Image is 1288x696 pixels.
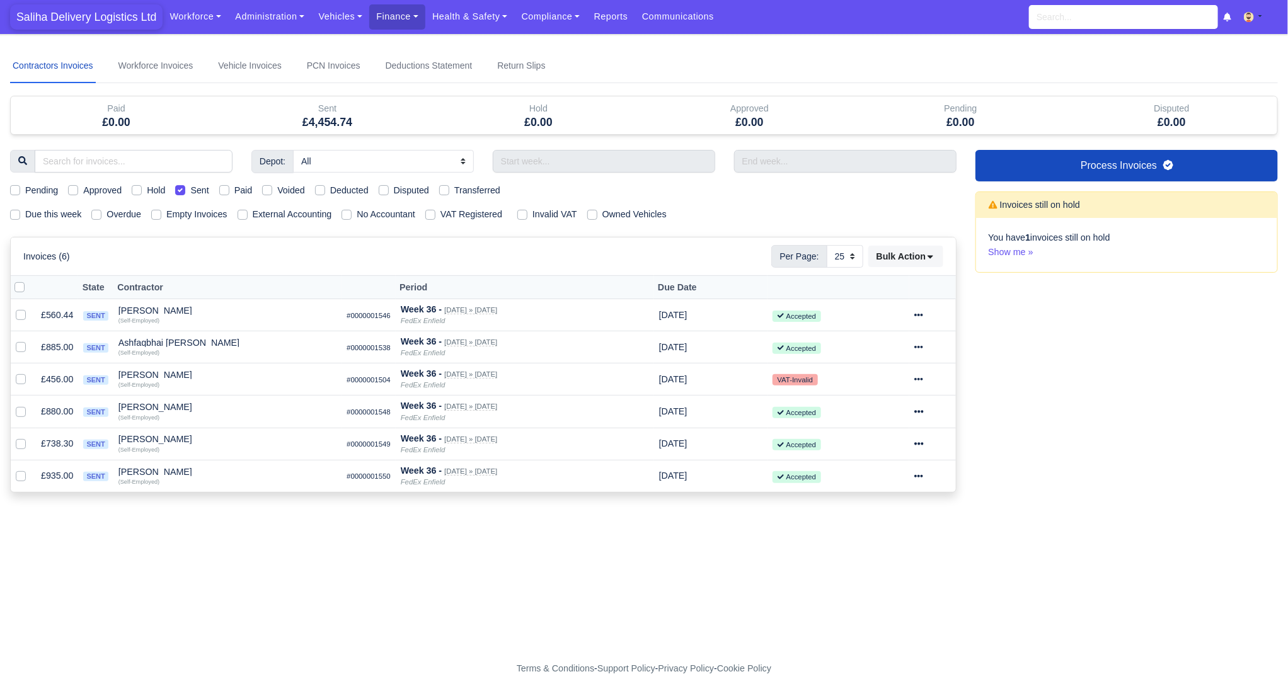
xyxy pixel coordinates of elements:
a: Return Slips [495,49,548,83]
h6: Invoices still on hold [989,200,1081,210]
small: [DATE] » [DATE] [444,435,497,443]
span: 4 days from now [659,310,687,320]
label: Invalid VAT [532,207,577,222]
span: Per Page: [771,245,827,268]
strong: 1 [1025,232,1030,242]
div: Pending [865,101,1057,116]
a: PCN Invoices [304,49,363,83]
div: - - - [285,661,1003,676]
th: Period [396,276,654,299]
small: #0000001504 [347,376,391,384]
i: FedEx Enfield [401,478,446,486]
a: Saliha Delivery Logistics Ltd [10,5,163,30]
a: Finance [369,4,425,29]
div: Paid [11,96,222,134]
td: £560.44 [36,299,78,331]
span: sent [83,408,108,417]
small: Accepted [773,407,821,418]
small: #0000001550 [347,472,391,480]
strong: Week 36 - [401,401,442,411]
label: VAT Registered [440,207,502,222]
small: VAT-Invalid [773,374,818,385]
label: Approved [83,183,122,198]
input: Start week... [493,150,715,173]
label: Deducted [330,183,369,198]
div: Hold [442,101,635,116]
i: FedEx Enfield [401,381,446,389]
div: [PERSON_NAME] [118,435,336,443]
span: sent [83,311,108,321]
small: (Self-Employed) [118,447,159,453]
button: Bulk Action [868,246,943,267]
span: sent [83,343,108,353]
div: Disputed [1076,101,1268,116]
small: Accepted [773,343,821,354]
a: Support Policy [597,663,655,673]
a: Administration [228,4,311,29]
th: Contractor [113,276,342,299]
a: Vehicles [311,4,369,29]
a: Vehicle Invoices [216,49,284,83]
td: £456.00 [36,363,78,396]
strong: Week 36 - [401,304,442,314]
td: £880.00 [36,396,78,428]
i: FedEx Enfield [401,446,446,454]
small: [DATE] » [DATE] [444,370,497,379]
a: Show me » [989,247,1033,257]
div: Pending [855,96,1066,134]
a: Contractors Invoices [10,49,96,83]
div: Paid [20,101,212,116]
i: FedEx Enfield [401,349,446,357]
iframe: Chat Widget [1062,551,1288,696]
label: External Accounting [253,207,332,222]
i: FedEx Enfield [401,317,446,324]
div: [PERSON_NAME] [118,306,336,315]
td: £885.00 [36,331,78,363]
a: Compliance [514,4,587,29]
a: Cookie Policy [717,663,771,673]
span: Depot: [251,150,294,173]
span: sent [83,472,108,481]
small: [DATE] » [DATE] [444,338,497,346]
div: Approved [644,96,855,134]
small: (Self-Employed) [118,414,159,421]
div: You have invoices still on hold [976,218,1278,272]
div: Ashfaqbhai [PERSON_NAME] [118,338,336,347]
small: (Self-Employed) [118,382,159,388]
span: 4 days from now [659,471,687,481]
div: [PERSON_NAME] [118,467,336,476]
label: Voided [277,183,305,198]
input: Search for invoices... [35,150,233,173]
small: Accepted [773,439,821,450]
label: Hold [147,183,165,198]
label: Transferred [454,183,500,198]
input: Search... [1029,5,1218,29]
label: Empty Invoices [166,207,227,222]
span: sent [83,375,108,385]
div: [PERSON_NAME] [118,370,336,379]
label: Paid [234,183,253,198]
label: Due this week [25,207,81,222]
strong: Week 36 - [401,433,442,443]
td: £738.30 [36,428,78,460]
label: Overdue [106,207,141,222]
div: [PERSON_NAME] [118,402,336,411]
a: Privacy Policy [658,663,715,673]
small: [DATE] » [DATE] [444,402,497,411]
a: Terms & Conditions [517,663,594,673]
h5: £0.00 [653,116,846,129]
label: Disputed [394,183,429,198]
label: No Accountant [357,207,415,222]
small: #0000001546 [347,312,391,319]
h5: £4,454.74 [231,116,423,129]
h5: £0.00 [865,116,1057,129]
a: Deductions Statement [383,49,475,83]
h5: £0.00 [1076,116,1268,129]
td: £935.00 [36,460,78,492]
